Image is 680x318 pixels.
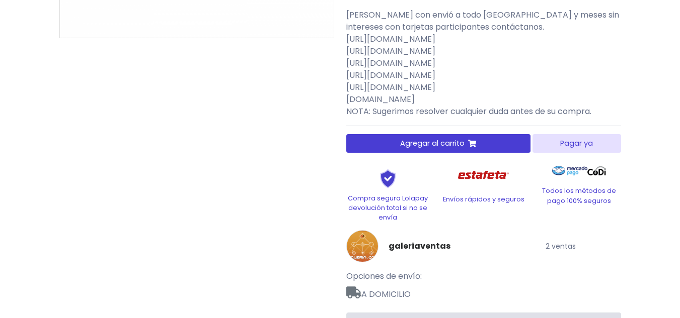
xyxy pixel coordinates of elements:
small: 2 ventas [546,241,576,251]
span: Agregar al carrito [400,138,465,149]
p: Envíos rápidos y seguros [442,194,525,204]
img: Estafeta Logo [450,161,517,189]
span: Opciones de envío: [346,270,422,282]
p: Compra segura Lolapay devolución total si no se envía [346,193,430,223]
img: Shield [363,169,413,188]
p: Todos los métodos de pago 100% seguros [538,186,621,205]
img: Mercado Pago Logo [552,161,588,181]
img: galeriaventas [346,230,379,262]
button: Pagar ya [533,134,621,153]
img: Codi Logo [587,161,606,181]
span: A DOMICILIO [346,282,621,300]
button: Agregar al carrito [346,134,531,153]
a: galeriaventas [389,240,450,252]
